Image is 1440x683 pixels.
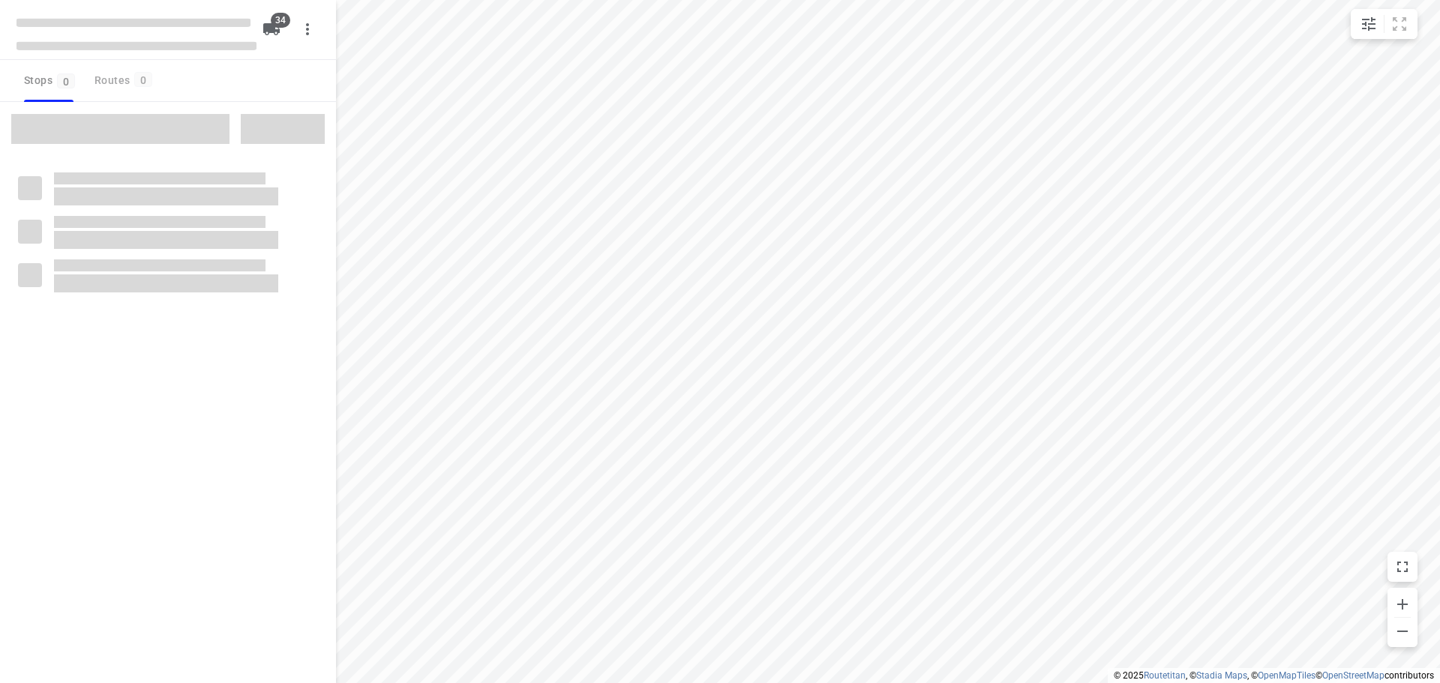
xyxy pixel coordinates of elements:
[1114,670,1434,681] li: © 2025 , © , © © contributors
[1144,670,1186,681] a: Routetitan
[1351,9,1417,39] div: small contained button group
[1196,670,1247,681] a: Stadia Maps
[1322,670,1384,681] a: OpenStreetMap
[1258,670,1315,681] a: OpenMapTiles
[1354,9,1384,39] button: Map settings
